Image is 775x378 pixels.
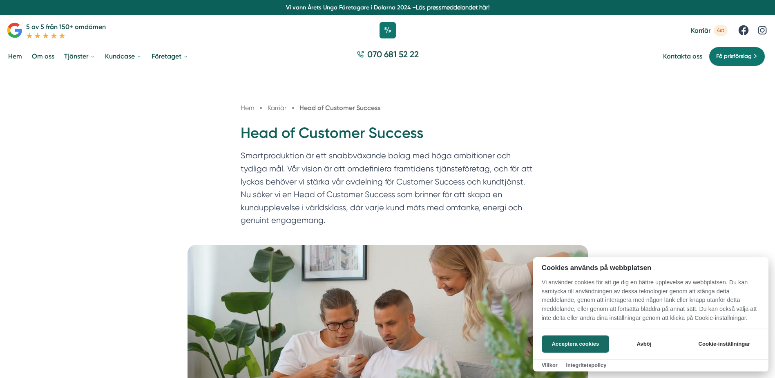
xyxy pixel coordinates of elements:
p: Vi använder cookies för att ge dig en bättre upplevelse av webbplatsen. Du kan samtycka till anvä... [533,278,768,328]
a: Villkor [542,362,558,368]
button: Avböj [612,335,677,353]
h2: Cookies används på webbplatsen [533,264,768,272]
button: Cookie-inställningar [688,335,760,353]
a: Integritetspolicy [566,362,606,368]
button: Acceptera cookies [542,335,609,353]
